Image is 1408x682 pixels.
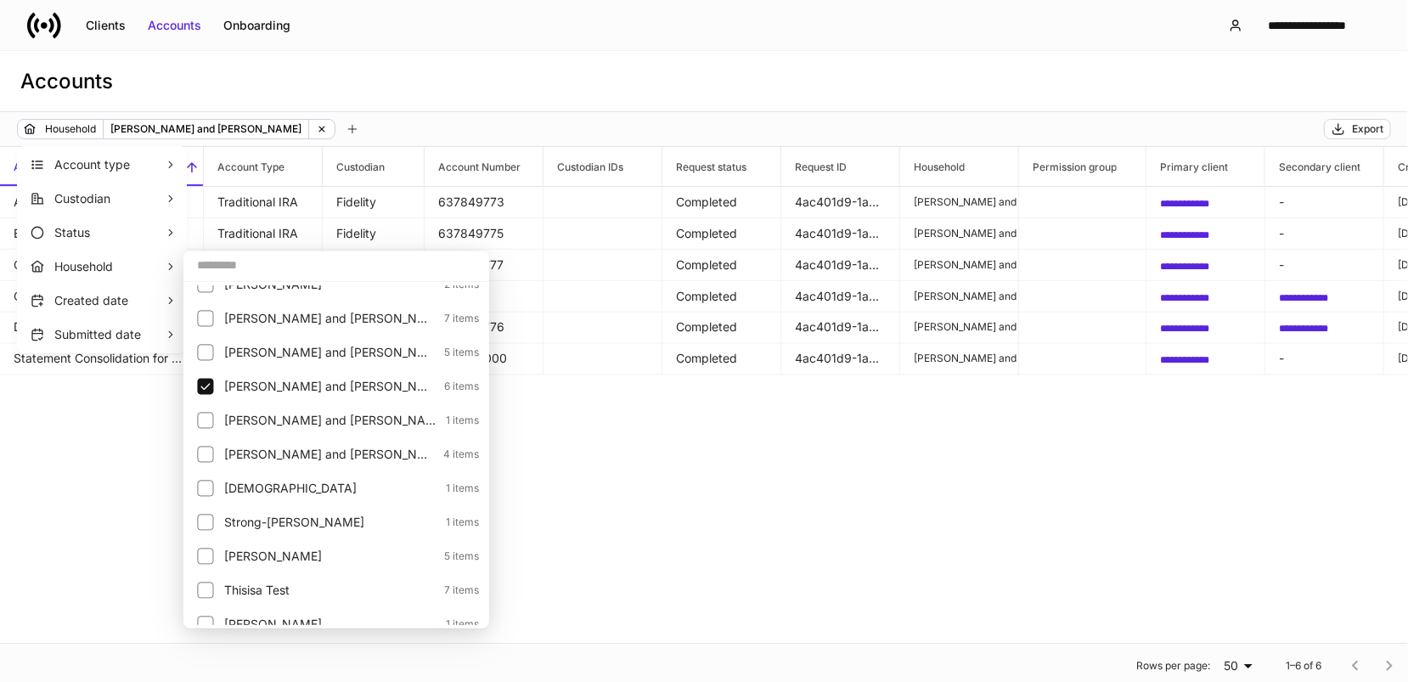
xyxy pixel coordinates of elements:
[436,482,479,495] p: 1 items
[436,414,479,427] p: 1 items
[434,346,479,359] p: 5 items
[224,480,436,497] p: St Paul's Lutheran Church
[224,548,434,565] p: Swanson, Kimberly
[224,616,436,633] p: Thornton, John
[434,550,479,563] p: 5 items
[54,326,165,343] p: Submitted date
[54,258,165,275] p: Household
[224,344,434,361] p: Segar, Mathew and Cristina
[224,378,434,395] p: Shanks, Jerry and Nancy
[224,310,434,327] p: Searle, Dennis and Susan
[54,292,165,309] p: Created date
[224,582,434,599] p: Thisisa Test
[434,312,479,325] p: 7 items
[434,380,479,393] p: 6 items
[224,514,436,531] p: Strong-Trulsen, Teresa
[433,448,479,461] p: 4 items
[224,446,433,463] p: Sinclair, Stephen and Debra
[54,156,165,173] p: Account type
[436,617,479,631] p: 1 items
[434,583,479,597] p: 7 items
[224,412,436,429] p: Sheehan, Kelly and Dan
[54,190,165,207] p: Custodian
[436,516,479,529] p: 1 items
[54,224,165,241] p: Status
